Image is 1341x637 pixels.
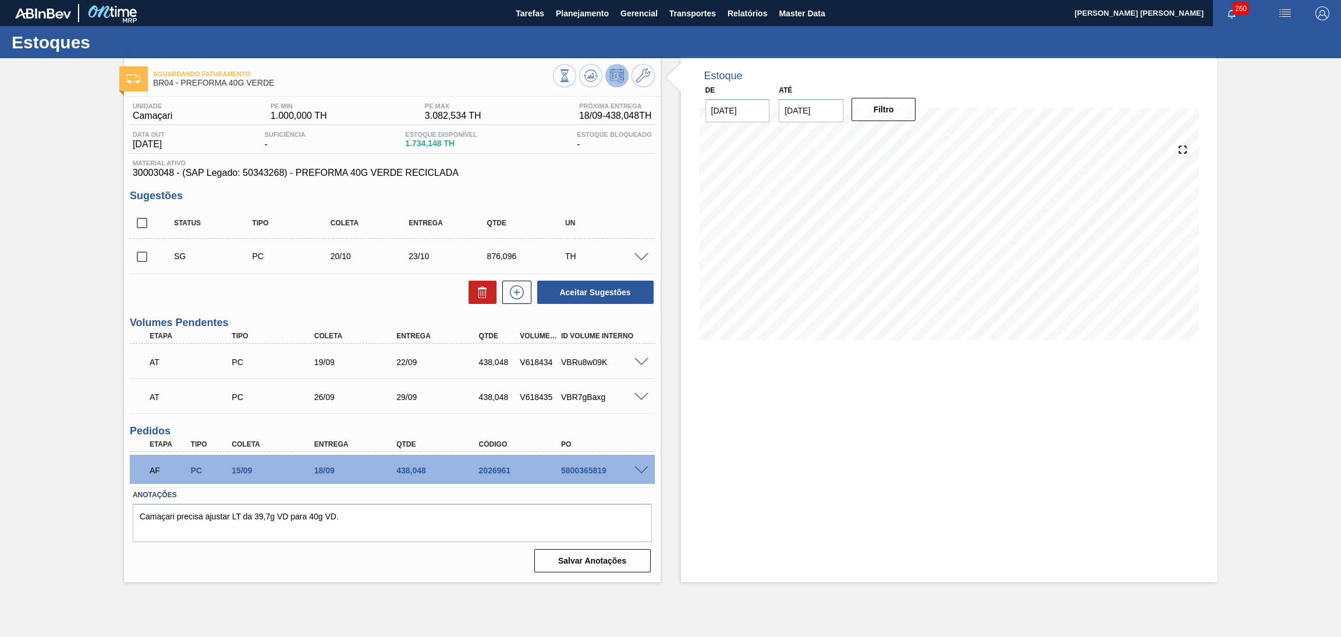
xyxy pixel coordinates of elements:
div: Estoque [704,70,743,82]
div: Entrega [311,440,405,448]
div: 29/09/2025 [393,392,487,402]
span: Gerencial [620,6,658,20]
div: 22/09/2025 [393,358,487,367]
div: 2026961 [476,466,570,475]
span: 30003048 - (SAP Legado: 50343268) - PREFORMA 40G VERDE RECICLADA [133,168,652,178]
span: Aguardando Faturamento [153,70,553,77]
div: 26/09/2025 [311,392,405,402]
h3: Volumes Pendentes [130,317,655,329]
span: 1.000,000 TH [271,111,327,121]
div: Aceitar Sugestões [531,279,655,305]
div: Aguardando Faturamento [147,458,191,483]
button: Atualizar Gráfico [579,64,602,87]
span: Relatórios [728,6,767,20]
h3: Pedidos [130,425,655,437]
label: Anotações [133,487,652,504]
div: VBRu8w09K [558,358,652,367]
button: Desprogramar Estoque [605,64,629,87]
div: Qtde [476,332,520,340]
button: Visão Geral dos Estoques [553,64,576,87]
div: 438,048 [476,392,520,402]
div: Pedido de Compra [229,358,322,367]
div: Pedido de Compra [229,392,322,402]
span: Unidade [133,102,172,109]
button: Ir ao Master Data / Geral [632,64,655,87]
span: 18/09 - 438,048 TH [579,111,652,121]
div: UN [562,219,651,227]
p: AF [150,466,188,475]
label: Até [779,86,792,94]
div: Pedido de Compra [249,252,338,261]
div: Tipo [229,332,322,340]
div: Aguardando Informações de Transporte [147,384,240,410]
span: Planejamento [556,6,609,20]
div: 876,096 [484,252,573,261]
div: Coleta [328,219,416,227]
div: Entrega [393,332,487,340]
span: PE MIN [271,102,327,109]
div: 19/09/2025 [311,358,405,367]
div: - [261,131,308,150]
span: Camaçari [133,111,172,121]
span: Estoque Bloqueado [577,131,651,138]
img: TNhmsLtSVTkK8tSr43FrP2fwEKptu5GPRR3wAAAABJRU5ErkJggg== [15,8,71,19]
span: Estoque Disponível [405,131,477,138]
div: Nova sugestão [496,281,531,304]
span: Data out [133,131,165,138]
div: VBR7gBaxg [558,392,652,402]
img: Ícone [126,75,141,83]
div: Qtde [393,440,487,448]
div: - [574,131,654,150]
span: Próxima Entrega [579,102,652,109]
p: AT [150,358,237,367]
h3: Sugestões [130,190,655,202]
div: Aguardando Informações de Transporte [147,349,240,375]
label: De [705,86,715,94]
div: Tipo [188,440,232,448]
div: 20/10/2025 [328,252,416,261]
div: Coleta [311,332,405,340]
div: 5800365819 [558,466,652,475]
textarea: Camaçari precisa ajustar LT da 39,7g VD para 40g VD. [133,504,652,542]
div: Volume Portal [517,332,561,340]
p: AT [150,392,237,402]
div: Entrega [406,219,494,227]
button: Filtro [852,98,916,121]
div: 23/10/2025 [406,252,494,261]
div: Status [171,219,260,227]
div: Coleta [229,440,322,448]
div: Etapa [147,332,240,340]
div: 438,048 [476,358,520,367]
span: BR04 - PREFORMA 40G VERDE [153,79,553,87]
button: Aceitar Sugestões [537,281,654,304]
div: TH [562,252,651,261]
span: 1.734,148 TH [405,139,477,148]
span: 260 [1233,2,1249,15]
div: Id Volume Interno [558,332,652,340]
img: Logout [1315,6,1329,20]
button: Notificações [1213,5,1250,22]
div: 18/09/2025 [311,466,405,475]
span: Master Data [779,6,825,20]
span: Material ativo [133,160,652,167]
div: Excluir Sugestões [463,281,496,304]
div: PO [558,440,652,448]
input: dd/mm/yyyy [705,99,770,122]
div: Etapa [147,440,191,448]
span: Suficiência [264,131,305,138]
h1: Estoques [12,36,218,49]
button: Salvar Anotações [534,549,651,572]
span: 3.082,534 TH [425,111,481,121]
div: Pedido de Compra [188,466,232,475]
span: Tarefas [516,6,544,20]
span: [DATE] [133,139,165,150]
div: Código [476,440,570,448]
div: V618435 [517,392,561,402]
div: Qtde [484,219,573,227]
span: PE MAX [425,102,481,109]
div: 438,048 [393,466,487,475]
div: Sugestão Criada [171,252,260,261]
div: Tipo [249,219,338,227]
input: dd/mm/yyyy [779,99,843,122]
div: V618434 [517,358,561,367]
